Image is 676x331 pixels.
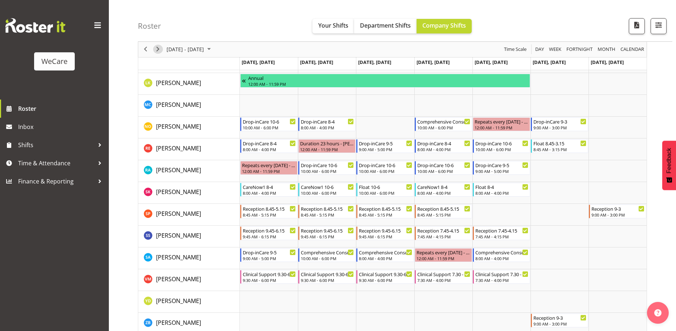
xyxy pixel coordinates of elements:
[662,141,676,190] button: Feedback - Show survey
[138,138,240,160] td: Rachel Els resource
[473,117,530,131] div: Natasha Ottley"s event - Repeats every friday - Natasha Ottley Begin From Friday, October 10, 202...
[156,210,201,218] span: [PERSON_NAME]
[359,234,412,239] div: 9:45 AM - 6:15 PM
[156,188,201,196] span: [PERSON_NAME]
[240,226,298,240] div: Sara Sherwin"s event - Reception 9.45-6.15 Begin From Monday, October 6, 2025 at 9:45:00 AM GMT+1...
[417,125,470,130] div: 10:00 AM - 6:00 PM
[156,318,201,327] a: [PERSON_NAME]
[359,270,412,278] div: Clinical Support 9.30-6
[359,140,412,147] div: Drop-inCare 9-5
[473,226,530,240] div: Sara Sherwin"s event - Reception 7.45-4.15 Begin From Friday, October 10, 2025 at 7:45:00 AM GMT+...
[359,190,412,196] div: 10:00 AM - 6:00 PM
[139,42,152,57] div: previous period
[417,205,470,212] div: Reception 8.45-5.15
[356,139,414,153] div: Rachel Els"s event - Drop-inCare 9-5 Begin From Wednesday, October 8, 2025 at 9:00:00 AM GMT+13:0...
[243,212,296,218] div: 8:45 AM - 5:15 PM
[301,125,354,130] div: 8:00 AM - 4:00 PM
[156,275,201,283] a: [PERSON_NAME]
[417,190,470,196] div: 8:00 AM - 4:00 PM
[415,183,472,197] div: Saahit Kour"s event - CareNow1 8-4 Begin From Thursday, October 9, 2025 at 8:00:00 AM GMT+13:00 E...
[417,161,470,169] div: Drop-inCare 10-6
[240,74,530,88] div: Liandy Kritzinger"s event - Annual Begin From Saturday, October 4, 2025 at 12:00:00 AM GMT+13:00 ...
[422,21,466,29] span: Company Shifts
[156,297,201,305] span: [PERSON_NAME]
[301,212,354,218] div: 8:45 AM - 5:15 PM
[359,183,412,190] div: Float 10-6
[240,161,298,175] div: Rachna Anderson"s event - Repeats every monday - Rachna Anderson Begin From Monday, October 6, 20...
[417,59,450,65] span: [DATE], [DATE]
[597,45,617,54] button: Timeline Month
[243,249,296,256] div: Drop-inCare 9-5
[298,270,356,284] div: Viktoriia Molchanova"s event - Clinical Support 9.30-6 Begin From Tuesday, October 7, 2025 at 9:3...
[301,270,354,278] div: Clinical Support 9.30-6
[415,248,472,262] div: Sarah Abbott"s event - Repeats every thursday - Sarah Abbott Begin From Thursday, October 9, 2025...
[18,176,94,187] span: Finance & Reporting
[240,183,298,197] div: Saahit Kour"s event - CareNow1 8-4 Begin From Monday, October 6, 2025 at 8:00:00 AM GMT+13:00 End...
[359,205,412,212] div: Reception 8.45-5.15
[138,117,240,138] td: Natasha Ottley resource
[475,190,528,196] div: 8:00 AM - 4:00 PM
[356,205,414,218] div: Samantha Poultney"s event - Reception 8.45-5.15 Begin From Wednesday, October 8, 2025 at 8:45:00 ...
[240,139,298,153] div: Rachel Els"s event - Drop-inCare 8-4 Begin From Monday, October 6, 2025 at 8:00:00 AM GMT+13:00 E...
[300,59,333,65] span: [DATE], [DATE]
[531,117,588,131] div: Natasha Ottley"s event - Drop-inCare 9-3 Begin From Saturday, October 11, 2025 at 9:00:00 AM GMT+...
[18,158,94,169] span: Time & Attendance
[18,140,94,150] span: Shifts
[475,249,528,256] div: Comprehensive Consult 8-4
[5,18,65,33] img: Rosterit website logo
[503,45,528,54] button: Time Scale
[243,255,296,261] div: 9:00 AM - 5:00 PM
[473,139,530,153] div: Rachel Els"s event - Drop-inCare 10-6 Begin From Friday, October 10, 2025 at 10:00:00 AM GMT+13:0...
[591,212,644,218] div: 9:00 AM - 3:00 PM
[138,204,240,226] td: Samantha Poultney resource
[533,125,586,130] div: 9:00 AM - 3:00 PM
[360,21,411,29] span: Department Shifts
[243,270,296,278] div: Clinical Support 9.30-6
[356,270,414,284] div: Viktoriia Molchanova"s event - Clinical Support 9.30-6 Begin From Wednesday, October 8, 2025 at 9...
[531,314,588,327] div: Zephy Bennett"s event - Reception 9-3 Begin From Saturday, October 11, 2025 at 9:00:00 AM GMT+13:...
[166,45,205,54] span: [DATE] - [DATE]
[165,45,214,54] button: October 2025
[417,118,470,125] div: Comprehensive Consult 10-6
[417,183,470,190] div: CareNow1 8-4
[248,74,528,81] div: Annual
[475,146,528,152] div: 10:00 AM - 6:00 PM
[654,309,661,316] img: help-xxl-2.png
[359,161,412,169] div: Drop-inCare 10-6
[156,231,201,240] a: [PERSON_NAME]
[354,19,417,33] button: Department Shifts
[503,45,527,54] span: Time Scale
[301,118,354,125] div: Drop-inCare 8-4
[301,234,354,239] div: 9:45 AM - 6:15 PM
[359,227,412,234] div: Reception 9.45-6.15
[566,45,593,54] span: Fortnight
[533,140,586,147] div: Float 8.45-3.15
[18,121,105,132] span: Inbox
[298,226,356,240] div: Sara Sherwin"s event - Reception 9.45-6.15 Begin From Tuesday, October 7, 2025 at 9:45:00 AM GMT+...
[242,59,275,65] span: [DATE], [DATE]
[138,182,240,204] td: Saahit Kour resource
[473,248,530,262] div: Sarah Abbott"s event - Comprehensive Consult 8-4 Begin From Friday, October 10, 2025 at 8:00:00 A...
[475,140,528,147] div: Drop-inCare 10-6
[156,253,201,262] a: [PERSON_NAME]
[620,45,645,54] span: calendar
[242,161,296,169] div: Repeats every [DATE] - [PERSON_NAME]
[156,122,201,130] span: [PERSON_NAME]
[298,161,356,175] div: Rachna Anderson"s event - Drop-inCare 10-6 Begin From Tuesday, October 7, 2025 at 10:00:00 AM GMT...
[243,227,296,234] div: Reception 9.45-6.15
[301,183,354,190] div: CareNow1 10-6
[138,291,240,313] td: Yvonne Denny resource
[415,161,472,175] div: Rachna Anderson"s event - Drop-inCare 10-6 Begin From Thursday, October 9, 2025 at 10:00:00 AM GM...
[417,270,470,278] div: Clinical Support 7.30 - 4
[619,45,646,54] button: Month
[248,81,528,87] div: 12:00 AM - 11:59 PM
[473,161,530,175] div: Rachna Anderson"s event - Drop-inCare 9-5 Begin From Friday, October 10, 2025 at 9:00:00 AM GMT+1...
[533,146,586,152] div: 8:45 AM - 3:15 PM
[243,146,296,152] div: 8:00 AM - 4:00 PM
[156,166,201,174] span: [PERSON_NAME]
[475,277,528,283] div: 7:30 AM - 4:00 PM
[415,139,472,153] div: Rachel Els"s event - Drop-inCare 8-4 Begin From Thursday, October 9, 2025 at 8:00:00 AM GMT+13:00...
[301,190,354,196] div: 10:00 AM - 6:00 PM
